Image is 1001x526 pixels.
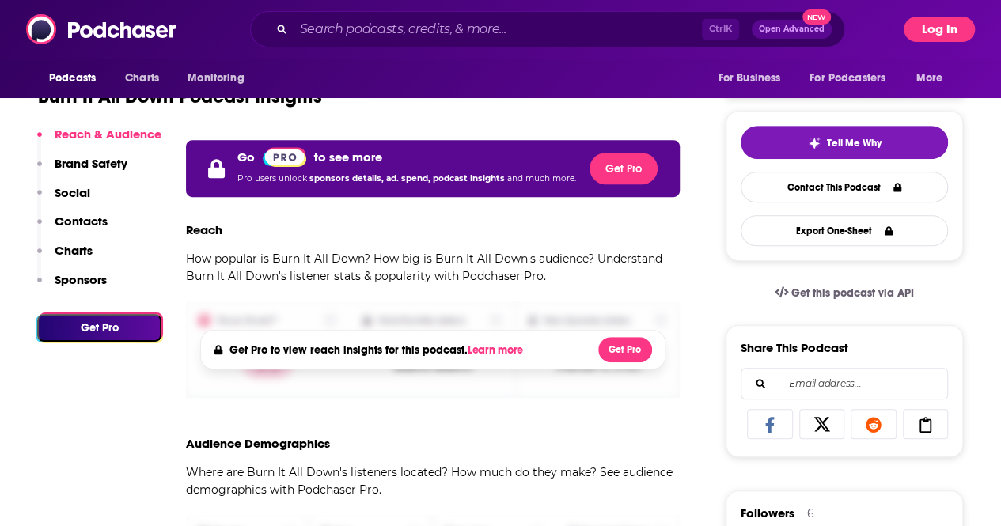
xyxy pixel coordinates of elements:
[263,146,306,167] a: Pro website
[55,214,108,229] p: Contacts
[598,337,652,362] button: Get Pro
[916,67,943,89] span: More
[229,343,528,357] h4: Get Pro to view reach insights for this podcast.
[176,63,264,93] button: open menu
[55,156,127,171] p: Brand Safety
[810,67,885,89] span: For Podcasters
[37,243,93,272] button: Charts
[752,20,832,39] button: Open AdvancedNew
[237,167,576,191] p: Pro users unlock and much more.
[37,314,161,342] button: Get Pro
[186,222,222,237] h3: Reach
[741,215,948,246] button: Export One-Sheet
[707,63,800,93] button: open menu
[590,153,658,184] button: Get Pro
[125,67,159,89] span: Charts
[741,126,948,159] button: tell me why sparkleTell Me Why
[762,274,927,312] a: Get this podcast via API
[807,506,814,520] div: 6
[827,137,882,149] span: Tell Me Why
[55,127,161,142] p: Reach & Audience
[237,149,255,165] p: Go
[799,63,908,93] button: open menu
[741,172,948,202] a: Contact This Podcast
[250,11,845,47] div: Search podcasts, credits, & more...
[49,67,96,89] span: Podcasts
[115,63,169,93] a: Charts
[37,156,127,185] button: Brand Safety
[802,9,831,25] span: New
[759,25,825,33] span: Open Advanced
[791,286,914,300] span: Get this podcast via API
[468,344,528,357] button: Learn more
[904,17,975,42] button: Log In
[905,63,963,93] button: open menu
[799,409,845,439] a: Share on X/Twitter
[26,14,178,44] img: Podchaser - Follow, Share and Rate Podcasts
[294,17,702,42] input: Search podcasts, credits, & more...
[186,436,330,451] h3: Audience Demographics
[37,272,107,301] button: Sponsors
[186,464,680,498] p: Where are Burn It All Down's listeners located? How much do they make? See audience demographics ...
[314,149,382,165] p: to see more
[37,214,108,243] button: Contacts
[55,185,90,200] p: Social
[55,243,93,258] p: Charts
[309,173,507,184] span: sponsors details, ad. spend, podcast insights
[263,147,306,167] img: Podchaser Pro
[747,409,793,439] a: Share on Facebook
[741,340,848,355] h3: Share This Podcast
[188,67,244,89] span: Monitoring
[851,409,897,439] a: Share on Reddit
[702,19,739,40] span: Ctrl K
[37,127,161,156] button: Reach & Audience
[186,250,680,285] p: How popular is Burn It All Down? How big is Burn It All Down's audience? Understand Burn It All D...
[741,368,948,399] div: Search followers
[754,369,935,399] input: Email address...
[903,409,949,439] a: Copy Link
[718,67,780,89] span: For Business
[55,272,107,287] p: Sponsors
[37,185,90,214] button: Social
[808,137,821,149] img: tell me why sparkle
[741,505,794,520] span: Followers
[38,63,116,93] button: open menu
